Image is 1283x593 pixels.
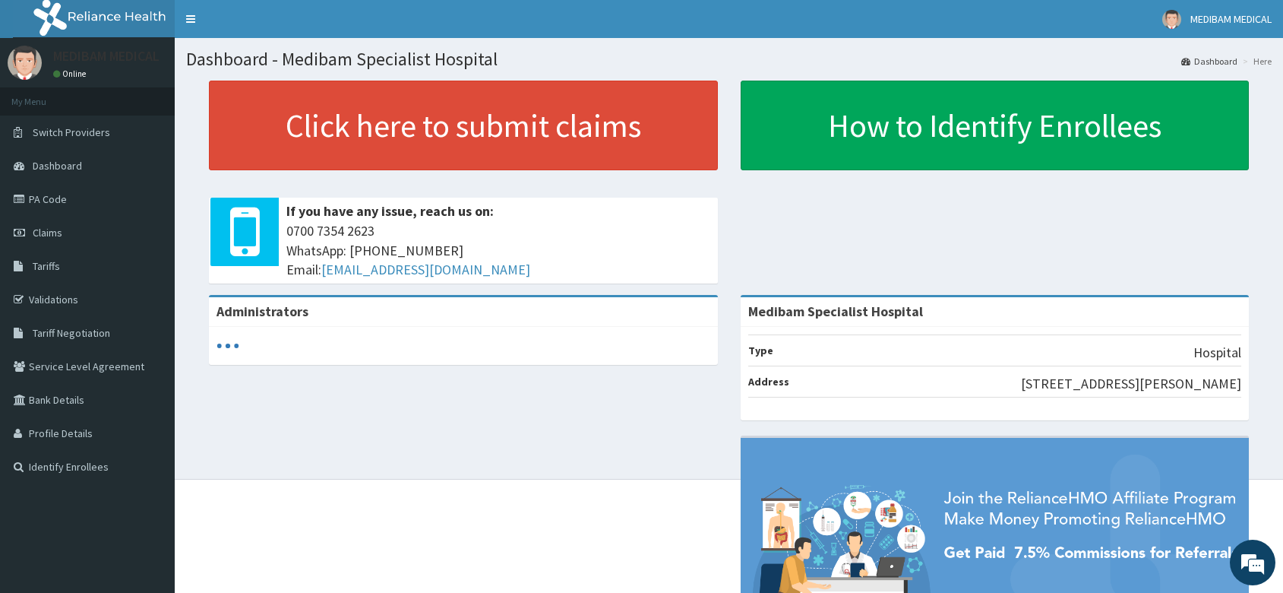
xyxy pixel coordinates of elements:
span: Switch Providers [33,125,110,139]
b: Administrators [216,303,308,320]
a: Online [53,68,90,79]
p: Hospital [1193,343,1241,363]
span: Tariffs [33,259,60,273]
span: Claims [33,226,62,239]
li: Here [1239,55,1272,68]
b: Type [748,344,773,357]
a: [EMAIL_ADDRESS][DOMAIN_NAME] [321,261,530,278]
span: MEDIBAM MEDICAL [1190,12,1272,26]
p: MEDIBAM MEDICAL [53,49,160,63]
span: Tariff Negotiation [33,326,110,340]
strong: Medibam Specialist Hospital [748,303,923,320]
b: If you have any issue, reach us on: [286,202,494,220]
a: How to Identify Enrollees [741,81,1250,170]
span: Dashboard [33,159,82,173]
a: Dashboard [1181,55,1237,68]
span: 0700 7354 2623 WhatsApp: [PHONE_NUMBER] Email: [286,221,710,280]
p: [STREET_ADDRESS][PERSON_NAME] [1021,374,1241,394]
img: User Image [8,46,42,80]
img: User Image [1162,10,1181,29]
svg: audio-loading [216,335,239,357]
a: Click here to submit claims [209,81,718,170]
h1: Dashboard - Medibam Specialist Hospital [186,49,1272,69]
b: Address [748,375,789,388]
